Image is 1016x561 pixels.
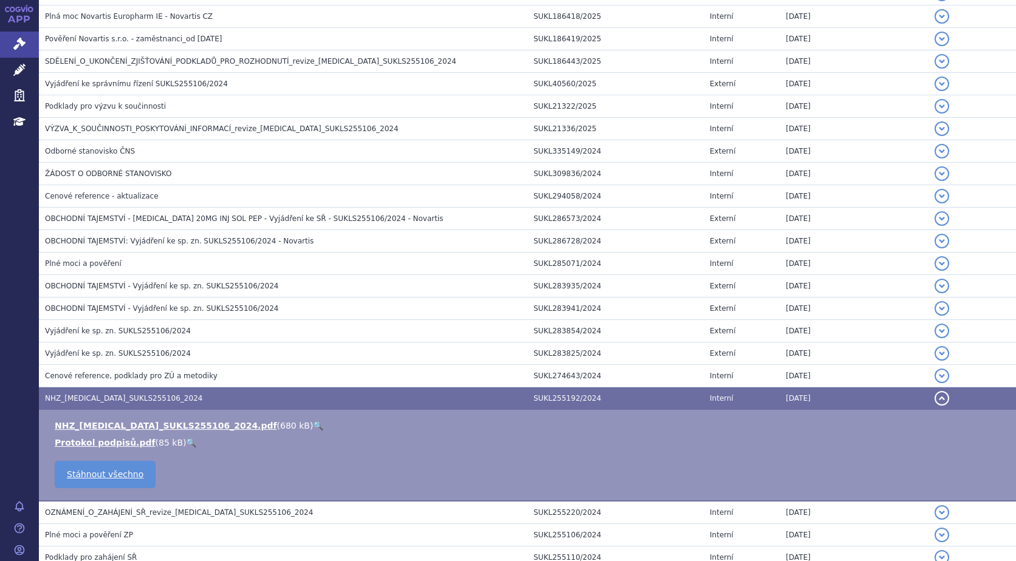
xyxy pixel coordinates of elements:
td: [DATE] [780,5,928,28]
td: [DATE] [780,163,928,185]
button: detail [935,144,949,158]
button: detail [935,528,949,542]
button: detail [935,166,949,181]
span: Externí [710,147,735,155]
button: detail [935,391,949,406]
span: Pověření Novartis s.r.o. - zaměstnanci_od 12.03.2025 [45,35,222,43]
td: [DATE] [780,275,928,297]
td: SUKL286573/2024 [527,208,704,230]
td: [DATE] [780,253,928,275]
td: SUKL283854/2024 [527,320,704,342]
td: SUKL186418/2025 [527,5,704,28]
td: SUKL283825/2024 [527,342,704,365]
button: detail [935,369,949,383]
span: VÝZVA_K_SOUČINNOSTI_POSKYTOVÁNÍ_INFORMACÍ_revize_ofatumumab_SUKLS255106_2024 [45,124,399,133]
span: Vyjádření ke sp. zn. SUKLS255106/2024 [45,349,191,358]
td: [DATE] [780,140,928,163]
td: SUKL21336/2025 [527,118,704,140]
td: SUKL294058/2024 [527,185,704,208]
span: Plné moci a pověření ZP [45,531,133,539]
span: Interní [710,35,733,43]
span: Externí [710,282,735,290]
span: Cenové reference, podklady pro ZÚ a metodiky [45,372,218,380]
td: SUKL40560/2025 [527,73,704,95]
span: Interní [710,12,733,21]
button: detail [935,211,949,226]
span: Interní [710,57,733,66]
td: SUKL283941/2024 [527,297,704,320]
td: [DATE] [780,501,928,524]
td: SUKL285071/2024 [527,253,704,275]
span: Podklady pro výzvu k součinnosti [45,102,166,110]
button: detail [935,189,949,203]
td: SUKL335149/2024 [527,140,704,163]
td: SUKL186443/2025 [527,50,704,73]
span: Vyjádření ke sp. zn. SUKLS255106/2024 [45,327,191,335]
span: Externí [710,327,735,335]
span: Plné moci a pověření [45,259,122,268]
a: Stáhnout všechno [55,461,156,488]
span: NHZ_ofatumumab_SUKLS255106_2024 [45,394,202,403]
span: Externí [710,304,735,313]
td: SUKL255192/2024 [527,387,704,410]
span: Interní [710,169,733,178]
button: detail [935,32,949,46]
li: ( ) [55,437,1004,449]
td: SUKL283935/2024 [527,275,704,297]
li: ( ) [55,420,1004,432]
span: Plná moc Novartis Europharm IE - Novartis CZ [45,12,213,21]
td: [DATE] [780,208,928,230]
span: Interní [710,372,733,380]
span: ŽÁDOST O ODBORNÉ STANOVISKO [45,169,171,178]
span: OBCHODNÍ TAJEMSTVÍ: Vyjádření ke sp. zn. SUKLS255106/2024 - Novartis [45,237,314,245]
button: detail [935,76,949,91]
span: Interní [710,394,733,403]
td: [DATE] [780,118,928,140]
td: [DATE] [780,320,928,342]
span: Externí [710,349,735,358]
a: Protokol podpisů.pdf [55,438,156,447]
td: [DATE] [780,342,928,365]
td: SUKL186419/2025 [527,28,704,50]
button: detail [935,505,949,520]
button: detail [935,9,949,24]
td: [DATE] [780,28,928,50]
span: OBCHODNÍ TAJEMSTVÍ - Vyjádření ke sp. zn. SUKLS255106/2024 [45,304,278,313]
button: detail [935,54,949,69]
span: Externí [710,80,735,88]
span: Cenové reference - aktualizace [45,192,159,200]
span: Interní [710,508,733,517]
span: SDĚLENÍ_O_UKONČENÍ_ZJIŠŤOVÁNÍ_PODKLADŮ_PRO_ROZHODNUTÍ_revize_ofatumumab_SUKLS255106_2024 [45,57,456,66]
td: [DATE] [780,95,928,118]
span: Interní [710,259,733,268]
span: Externí [710,214,735,223]
span: OBCHODNÍ TAJEMSTVÍ - Vyjádření ke sp. zn. SUKLS255106/2024 [45,282,278,290]
span: Interní [710,102,733,110]
button: detail [935,324,949,338]
td: SUKL309836/2024 [527,163,704,185]
button: detail [935,121,949,136]
td: SUKL286728/2024 [527,230,704,253]
td: [DATE] [780,73,928,95]
span: Interní [710,192,733,200]
span: 680 kB [280,421,310,430]
a: 🔍 [186,438,196,447]
span: Externí [710,237,735,245]
span: Vyjádření ke správnímu řízení SUKLS255106/2024 [45,80,228,88]
a: 🔍 [313,421,323,430]
td: SUKL274643/2024 [527,365,704,387]
td: SUKL255220/2024 [527,501,704,524]
td: SUKL255106/2024 [527,524,704,546]
a: NHZ_[MEDICAL_DATA]_SUKLS255106_2024.pdf [55,421,277,430]
td: [DATE] [780,365,928,387]
button: detail [935,346,949,361]
td: [DATE] [780,185,928,208]
span: Interní [710,531,733,539]
td: SUKL21322/2025 [527,95,704,118]
span: OZNÁMENÍ_O_ZAHÁJENÍ_SŘ_revize_ofatumumab_SUKLS255106_2024 [45,508,313,517]
td: [DATE] [780,297,928,320]
span: 85 kB [159,438,183,447]
button: detail [935,256,949,271]
td: [DATE] [780,387,928,410]
span: OBCHODNÍ TAJEMSTVÍ - KESIMPTA 20MG INJ SOL PEP - Vyjádření ke SŘ - SUKLS255106/2024 - Novartis [45,214,444,223]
